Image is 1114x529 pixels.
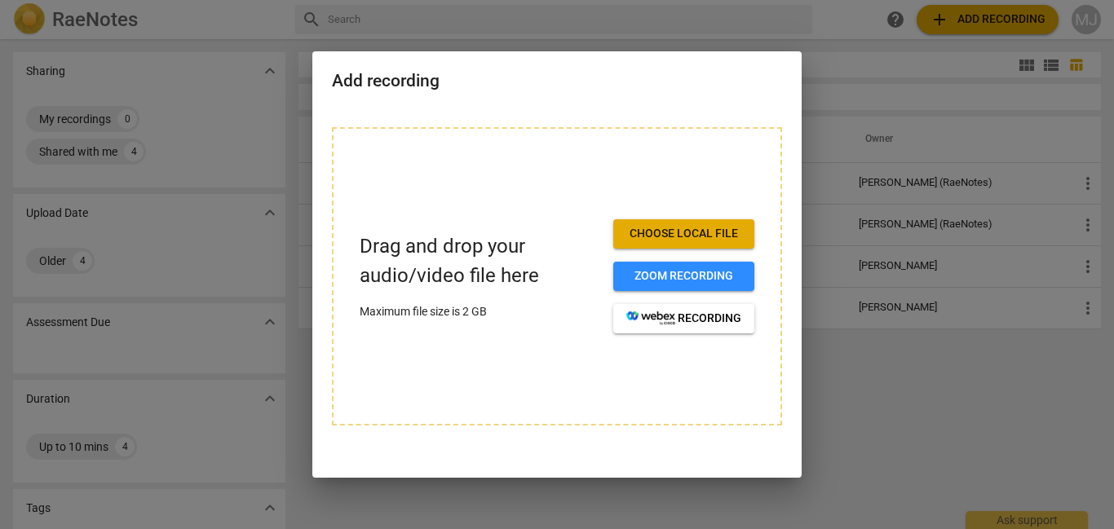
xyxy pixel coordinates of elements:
[626,268,741,284] span: Zoom recording
[626,311,741,327] span: recording
[360,232,600,289] p: Drag and drop your audio/video file here
[360,303,600,320] p: Maximum file size is 2 GB
[613,219,754,249] button: Choose local file
[613,304,754,333] button: recording
[613,262,754,291] button: Zoom recording
[626,226,741,242] span: Choose local file
[332,71,782,91] h2: Add recording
